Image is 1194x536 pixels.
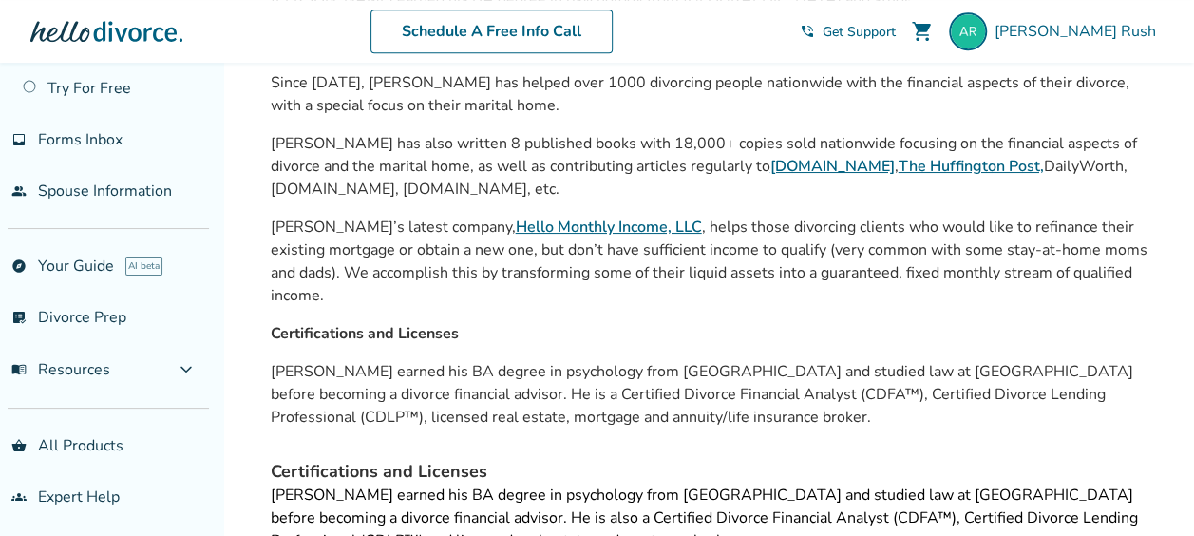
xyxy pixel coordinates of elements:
[370,10,613,53] a: Schedule A Free Info Call
[38,129,123,150] span: Forms Inbox
[11,489,27,505] span: groups
[11,310,27,325] span: list_alt_check
[11,258,27,274] span: explore
[899,156,1044,177] a: The Huffington Post,
[125,257,162,276] span: AI beta
[949,12,987,50] img: alice_rush@outlook.com
[271,459,1152,484] h4: Certifications and Licenses
[271,217,1147,306] span: [PERSON_NAME]’s latest company, , helps those divorcing clients who would like to refinance their...
[800,23,896,41] a: phone_in_talkGet Support
[911,20,934,43] span: shopping_cart
[770,156,895,177] a: [DOMAIN_NAME]
[271,323,459,344] span: Certifications and Licenses
[11,132,27,147] span: inbox
[11,183,27,199] span: people
[11,359,110,380] span: Resources
[271,361,1133,428] span: [PERSON_NAME] earned his BA degree in psychology from [GEOGRAPHIC_DATA] and studied law at [GEOGR...
[11,362,27,377] span: menu_book
[271,133,1137,200] span: [PERSON_NAME] has also written 8 published books with 18,000+ copies sold nationwide focusing on ...
[11,438,27,453] span: shopping_basket
[516,217,702,238] a: Hello Monthly Income, LLC
[271,72,1129,116] span: Since [DATE], [PERSON_NAME] has helped over 1000 divorcing people nationwide with the financial a...
[800,24,815,39] span: phone_in_talk
[823,23,896,41] span: Get Support
[995,21,1164,42] span: [PERSON_NAME] Rush
[1099,445,1194,536] iframe: Chat Widget
[175,358,198,381] span: expand_more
